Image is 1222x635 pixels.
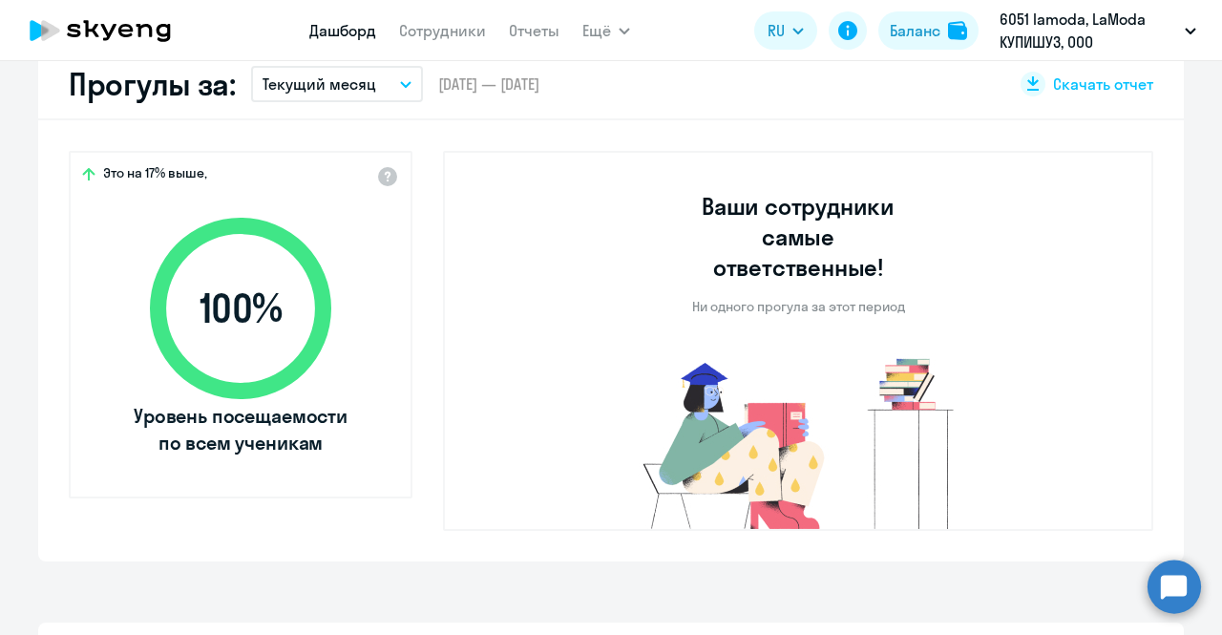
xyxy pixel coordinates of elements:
button: Ещё [582,11,630,50]
img: no-truants [607,353,990,529]
span: Это на 17% выше, [103,164,207,187]
span: Ещё [582,19,611,42]
span: Скачать отчет [1053,74,1153,95]
button: Текущий месяц [251,66,423,102]
p: 6051 lamoda, LaModa КУПИШУЗ, ООО [1000,8,1177,53]
button: RU [754,11,817,50]
a: Отчеты [509,21,559,40]
p: Текущий месяц [263,73,376,95]
p: Ни одного прогула за этот период [692,298,905,315]
span: Уровень посещаемости по всем ученикам [131,403,350,456]
button: Балансbalance [878,11,979,50]
div: Баланс [890,19,940,42]
a: Сотрудники [399,21,486,40]
h2: Прогулы за: [69,65,236,103]
a: Дашборд [309,21,376,40]
button: 6051 lamoda, LaModa КУПИШУЗ, ООО [990,8,1206,53]
span: [DATE] — [DATE] [438,74,539,95]
span: 100 % [131,286,350,331]
h3: Ваши сотрудники самые ответственные! [676,191,921,283]
span: RU [768,19,785,42]
img: balance [948,21,967,40]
